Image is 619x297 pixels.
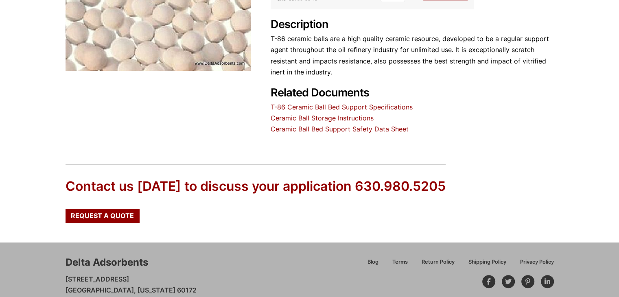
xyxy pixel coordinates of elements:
div: Contact us [DATE] to discuss your application 630.980.5205 [66,177,446,196]
span: Privacy Policy [520,260,554,265]
a: Ceramic Ball Storage Instructions [271,114,374,122]
span: Return Policy [422,260,455,265]
a: Privacy Policy [513,258,554,272]
a: Ceramic Ball Bed Support Safety Data Sheet [271,125,409,133]
span: Request a Quote [71,212,134,219]
h2: Description [271,18,554,31]
p: T-86 ceramic balls are a high quality ceramic resource, developed to be a regular support agent t... [271,33,554,78]
a: Shipping Policy [462,258,513,272]
a: Request a Quote [66,209,140,223]
a: T-86 Ceramic Ball Bed Support Specifications [271,103,413,111]
a: Terms [385,258,415,272]
a: Blog [361,258,385,272]
div: Delta Adsorbents [66,256,148,269]
span: Terms [392,260,408,265]
span: Blog [367,260,378,265]
span: Shipping Policy [468,260,506,265]
a: Return Policy [415,258,462,272]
